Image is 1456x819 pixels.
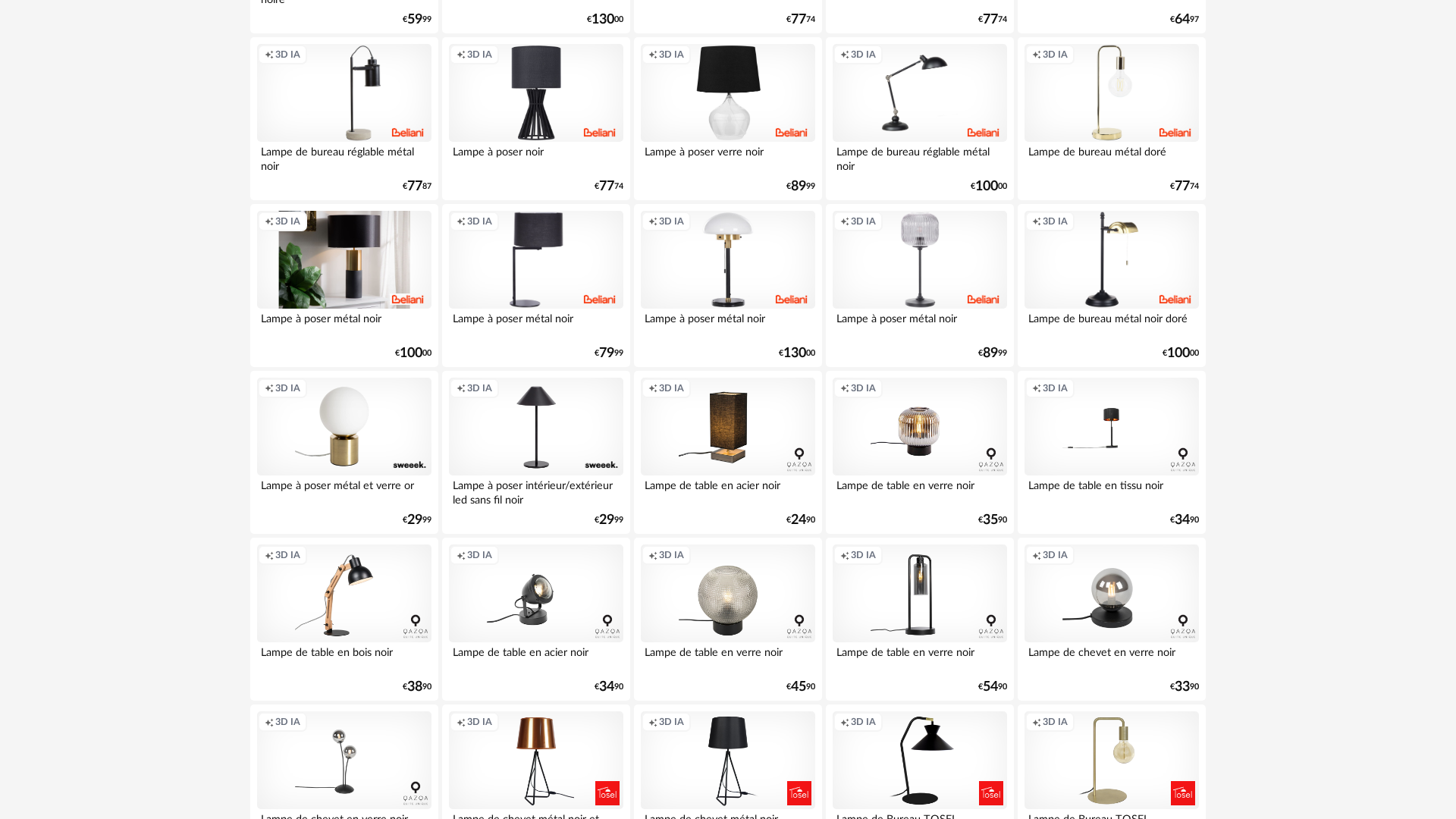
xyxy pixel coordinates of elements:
[851,215,876,227] span: 3D IA
[467,549,492,561] span: 3D IA
[648,549,657,561] span: Creation icon
[1032,382,1041,394] span: Creation icon
[851,549,876,561] span: 3D IA
[634,371,822,535] a: Creation icon 3D IA Lampe de table en acier noir €2490
[833,475,1007,506] div: Lampe de table en verre noir
[1018,37,1206,201] a: Creation icon 3D IA Lampe de bureau métal doré €7774
[1032,215,1041,227] span: Creation icon
[826,37,1014,201] a: Creation icon 3D IA Lampe de bureau réglable métal noir €10000
[595,515,623,526] div: € 99
[1025,142,1199,172] div: Lampe de bureau métal doré
[826,371,1014,535] a: Creation icon 3D IA Lampe de table en verre noir €3590
[851,716,876,728] span: 3D IA
[257,475,431,506] div: Lampe à poser métal et verre or
[840,549,849,561] span: Creation icon
[641,642,815,673] div: Lampe de table en verre noir
[449,142,623,172] div: Lampe à poser noir
[1163,348,1199,359] div: € 00
[599,181,614,192] span: 77
[442,204,630,368] a: Creation icon 3D IA Lampe à poser métal noir €7999
[648,49,657,61] span: Creation icon
[403,682,431,692] div: € 90
[457,382,466,394] span: Creation icon
[265,49,274,61] span: Creation icon
[851,49,876,61] span: 3D IA
[833,309,1007,339] div: Lampe à poser métal noir
[786,14,815,25] div: € 74
[265,215,274,227] span: Creation icon
[659,215,684,227] span: 3D IA
[978,515,1007,526] div: € 90
[983,14,998,25] span: 77
[265,716,274,728] span: Creation icon
[595,181,623,192] div: € 74
[407,515,422,526] span: 29
[791,181,806,192] span: 89
[467,215,492,227] span: 3D IA
[648,382,657,394] span: Creation icon
[833,142,1007,172] div: Lampe de bureau réglable métal noir
[442,37,630,201] a: Creation icon 3D IA Lampe à poser noir €7774
[250,204,438,368] a: Creation icon 3D IA Lampe à poser métal noir €10000
[257,309,431,339] div: Lampe à poser métal noir
[265,549,274,561] span: Creation icon
[265,382,274,394] span: Creation icon
[826,538,1014,701] a: Creation icon 3D IA Lampe de table en verre noir €5490
[275,382,300,394] span: 3D IA
[275,549,300,561] span: 3D IA
[791,682,806,692] span: 45
[641,475,815,506] div: Lampe de table en acier noir
[840,382,849,394] span: Creation icon
[786,682,815,692] div: € 90
[587,14,623,25] div: € 00
[403,181,431,192] div: € 87
[851,382,876,394] span: 3D IA
[1170,14,1199,25] div: € 97
[407,14,422,25] span: 59
[634,538,822,701] a: Creation icon 3D IA Lampe de table en verre noir €4590
[659,716,684,728] span: 3D IA
[1018,371,1206,535] a: Creation icon 3D IA Lampe de table en tissu noir €3490
[786,181,815,192] div: € 99
[983,682,998,692] span: 54
[1043,215,1068,227] span: 3D IA
[1025,642,1199,673] div: Lampe de chevet en verre noir
[1018,204,1206,368] a: Creation icon 3D IA Lampe de bureau métal noir doré €10000
[1025,309,1199,339] div: Lampe de bureau métal noir doré
[1170,515,1199,526] div: € 90
[983,515,998,526] span: 35
[978,348,1007,359] div: € 99
[275,716,300,728] span: 3D IA
[1018,538,1206,701] a: Creation icon 3D IA Lampe de chevet en verre noir €3390
[442,371,630,535] a: Creation icon 3D IA Lampe à poser intérieur/extérieur led sans fil noir €2999
[1043,716,1068,728] span: 3D IA
[403,515,431,526] div: € 99
[659,382,684,394] span: 3D IA
[1167,348,1190,359] span: 100
[595,348,623,359] div: € 99
[1175,181,1190,192] span: 77
[1032,716,1041,728] span: Creation icon
[395,348,431,359] div: € 00
[1170,682,1199,692] div: € 90
[634,204,822,368] a: Creation icon 3D IA Lampe à poser métal noir €13000
[1043,549,1068,561] span: 3D IA
[1025,475,1199,506] div: Lampe de table en tissu noir
[1043,49,1068,61] span: 3D IA
[791,515,806,526] span: 24
[1175,14,1190,25] span: 64
[840,49,849,61] span: Creation icon
[983,348,998,359] span: 89
[467,716,492,728] span: 3D IA
[641,142,815,172] div: Lampe à poser verre noir
[1175,682,1190,692] span: 33
[467,382,492,394] span: 3D IA
[1032,549,1041,561] span: Creation icon
[250,538,438,701] a: Creation icon 3D IA Lampe de table en bois noir €3890
[659,49,684,61] span: 3D IA
[971,181,1007,192] div: € 00
[595,682,623,692] div: € 90
[257,642,431,673] div: Lampe de table en bois noir
[275,49,300,61] span: 3D IA
[457,215,466,227] span: Creation icon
